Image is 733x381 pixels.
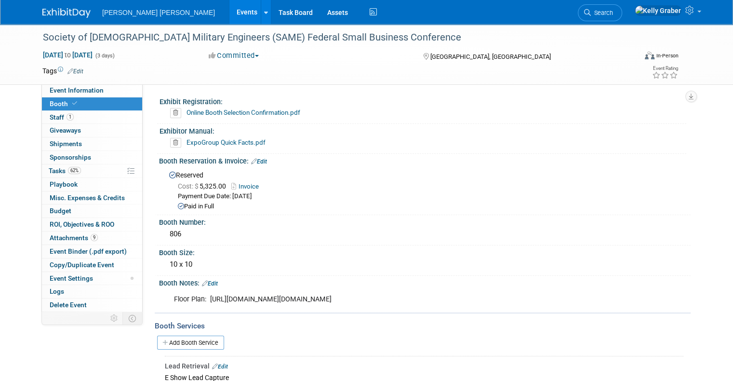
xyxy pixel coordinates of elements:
[166,257,683,272] div: 10 x 10
[67,113,74,121] span: 1
[42,299,142,312] a: Delete Event
[42,178,142,191] a: Playbook
[42,66,83,76] td: Tags
[166,168,683,212] div: Reserved
[50,180,78,188] span: Playbook
[165,361,683,371] div: Lead Retrieval
[187,138,266,146] a: ExpoGroup Quick Facts.pdf
[106,312,123,325] td: Personalize Event Tab Strip
[50,100,79,108] span: Booth
[42,272,142,285] a: Event Settings
[50,234,98,242] span: Attachments
[157,336,224,350] a: Add Booth Service
[178,182,230,190] span: 5,325.00
[94,53,115,59] span: (3 days)
[50,301,87,309] span: Delete Event
[40,29,625,46] div: Society of [DEMOGRAPHIC_DATA] Military Engineers (SAME) Federal Small Business Conference
[42,231,142,245] a: Attachments9
[50,207,71,215] span: Budget
[178,202,683,211] div: Paid in Full
[231,183,264,190] a: Invoice
[42,51,93,59] span: [DATE] [DATE]
[635,5,681,16] img: Kelly Graber
[656,52,679,59] div: In-Person
[42,218,142,231] a: ROI, Objectives & ROO
[42,245,142,258] a: Event Binder (.pdf export)
[251,158,267,165] a: Edit
[72,101,77,106] i: Booth reservation complete
[50,126,81,134] span: Giveaways
[430,53,551,60] span: [GEOGRAPHIC_DATA], [GEOGRAPHIC_DATA]
[50,261,114,269] span: Copy/Duplicate Event
[591,9,613,16] span: Search
[131,277,133,280] span: Modified Layout
[170,109,185,116] a: Delete attachment?
[42,137,142,150] a: Shipments
[50,194,125,202] span: Misc. Expenses & Credits
[166,227,683,242] div: 806
[170,139,185,146] a: Delete attachment?
[187,109,300,116] a: Online Booth Selection Confirmation.pdf
[42,204,142,218] a: Budget
[50,153,91,161] span: Sponsorships
[205,51,263,61] button: Committed
[160,95,686,107] div: Exhibit Registration:
[68,167,81,174] span: 62%
[578,4,622,21] a: Search
[63,51,72,59] span: to
[49,167,81,175] span: Tasks
[42,151,142,164] a: Sponsorships
[159,245,691,258] div: Booth Size:
[67,68,83,75] a: Edit
[50,220,114,228] span: ROI, Objectives & ROO
[42,259,142,272] a: Copy/Duplicate Event
[50,113,74,121] span: Staff
[91,234,98,241] span: 9
[102,9,215,16] span: [PERSON_NAME] [PERSON_NAME]
[42,124,142,137] a: Giveaways
[42,285,142,298] a: Logs
[50,287,64,295] span: Logs
[160,124,686,136] div: Exhibitor Manual:
[202,280,218,287] a: Edit
[585,50,679,65] div: Event Format
[50,86,104,94] span: Event Information
[50,247,127,255] span: Event Binder (.pdf export)
[155,321,691,331] div: Booth Services
[159,276,691,288] div: Booth Notes:
[178,182,200,190] span: Cost: $
[42,191,142,204] a: Misc. Expenses & Credits
[123,312,143,325] td: Toggle Event Tabs
[645,52,654,59] img: Format-Inperson.png
[178,192,683,201] div: Payment Due Date: [DATE]
[42,111,142,124] a: Staff1
[42,164,142,177] a: Tasks62%
[652,66,678,71] div: Event Rating
[50,274,93,282] span: Event Settings
[212,363,228,370] a: Edit
[42,97,142,110] a: Booth
[159,215,691,227] div: Booth Number:
[42,84,142,97] a: Event Information
[167,290,587,309] div: Floor Plan: [URL][DOMAIN_NAME][DOMAIN_NAME]
[159,154,691,166] div: Booth Reservation & Invoice:
[42,8,91,18] img: ExhibitDay
[50,140,82,148] span: Shipments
